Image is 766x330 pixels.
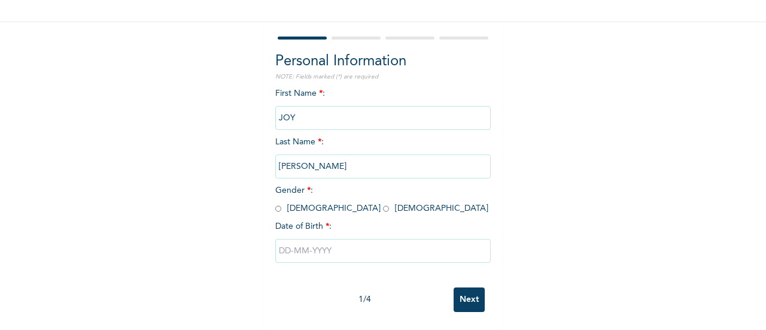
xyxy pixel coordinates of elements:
input: Enter your first name [275,106,491,130]
div: 1 / 4 [275,293,454,306]
span: First Name : [275,89,491,122]
h2: Personal Information [275,51,491,72]
span: Gender : [DEMOGRAPHIC_DATA] [DEMOGRAPHIC_DATA] [275,186,488,213]
p: NOTE: Fields marked (*) are required [275,72,491,81]
input: Enter your last name [275,155,491,178]
span: Date of Birth : [275,220,332,233]
input: DD-MM-YYYY [275,239,491,263]
span: Last Name : [275,138,491,171]
input: Next [454,287,485,312]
